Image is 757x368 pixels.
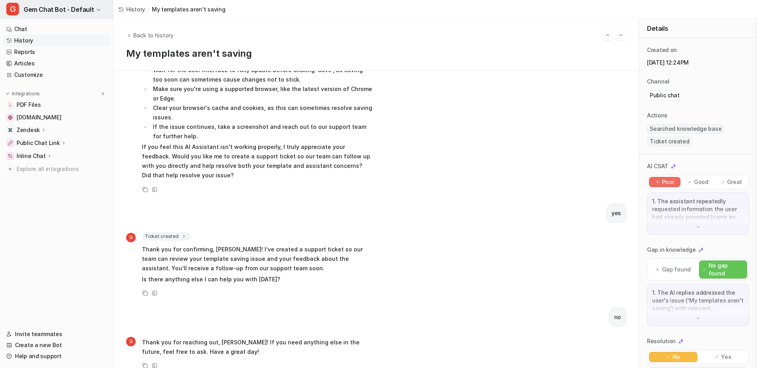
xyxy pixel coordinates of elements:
div: Details [639,19,757,38]
span: G [126,337,136,346]
img: Public Chat Link [8,141,13,145]
img: Previous session [605,32,610,39]
img: Inline Chat [8,154,13,158]
p: Created on [647,46,677,54]
p: 1. The AI replies addressed the user's issue ('My templates aren't saving') with relevant trouble... [652,289,744,312]
a: Customize [3,69,110,80]
span: [DOMAIN_NAME] [17,113,61,121]
img: down-arrow [695,224,701,230]
p: No [673,353,680,361]
img: PDF Files [8,102,13,107]
span: Back to history [133,31,173,39]
li: Clear your browser's cache and cookies, as this can sometimes resolve saving issues. [151,103,373,122]
span: Ticket created [647,137,692,146]
p: Yes [721,353,731,361]
p: Gap found [662,266,691,273]
a: PDF FilesPDF Files [3,99,110,110]
img: menu_add.svg [100,91,106,97]
p: no [614,312,621,322]
p: If you feel this AI Assistant isn't working properly, I truly appreciate your feedback. Would you... [142,142,373,180]
li: If the issue continues, take a screenshot and reach out to our support team for further help. [151,122,373,141]
p: Zendesk [17,126,40,134]
p: Public Chat Link [17,139,60,147]
span: Gem Chat Bot - Default [24,4,94,15]
a: Explore all integrations [3,164,110,175]
p: Thank you for reaching out, [PERSON_NAME]! If you need anything else in the future, feel free to ... [142,338,373,357]
img: status.gem.com [8,115,13,120]
a: status.gem.com[DOMAIN_NAME] [3,112,110,123]
a: Reports [3,46,110,58]
button: Go to previous session [602,30,613,40]
a: Articles [3,58,110,69]
img: Zendesk [8,128,13,132]
span: / [147,5,149,13]
img: down-arrow [695,316,701,321]
button: Go to next session [616,30,626,40]
span: Ticket created [142,232,190,240]
p: No gap found [709,262,744,277]
p: yes [612,208,621,218]
a: Chat [3,24,110,35]
p: Thank you for confirming, [PERSON_NAME]! I’ve created a support ticket so our team can review you... [142,245,373,273]
li: Make sure you're using a supported browser, like the latest version of Chrome or Edge. [151,84,373,103]
p: Resolution [647,337,676,345]
p: Great [727,178,742,186]
a: Help and support [3,351,110,362]
img: Next session [618,32,624,39]
p: Poor [662,178,674,186]
span: G [6,3,19,15]
h1: My templates aren't saving [126,48,626,59]
a: Create a new Bot [3,340,110,351]
p: Integrations [12,91,40,97]
p: Inline Chat [17,152,46,160]
img: expand menu [5,91,10,97]
p: Actions [647,112,668,119]
a: Invite teammates [3,329,110,340]
span: Explore all integrations [17,163,107,175]
p: Public chat [650,91,680,99]
p: Channel [647,78,669,85]
img: explore all integrations [6,165,14,173]
p: [DATE] 12:24PM [647,59,749,67]
span: Searched knowledge base [647,124,724,134]
span: My templates aren't saving [152,5,226,13]
button: Back to history [126,31,173,39]
span: PDF Files [17,101,41,109]
span: History [126,5,145,13]
button: Integrations [3,90,42,98]
li: Wait for the user interface to fully update before clicking 'Save', as saving too soon can someti... [151,65,373,84]
p: 1. The assistant repeatedly requested information the user had already provided (name and email),... [652,197,744,221]
span: G [126,233,136,242]
a: History [3,35,110,46]
p: Gap in knowledge [647,246,696,254]
p: AI CSAT [647,162,668,170]
p: Is there anything else I can help you with [DATE]? [142,275,373,284]
p: Good [694,178,709,186]
a: History [118,5,145,13]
